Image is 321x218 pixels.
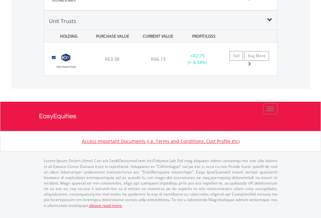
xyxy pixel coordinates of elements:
[39,102,282,131] a: EasyEquities
[105,56,119,62] span: R63.38
[91,30,135,42] div: PURCHASE VALUE
[151,56,166,62] span: R66.13
[229,51,243,61] a: Sell
[82,138,240,144] a: Access Important Documents (i.e. Terms and Conditions, Cost Profile etc)
[136,30,180,42] div: CURRENT VALUE
[45,30,89,42] div: HOLDING
[244,51,269,61] a: Buy More
[49,18,76,25] span: Unit Trusts
[44,158,278,208] p: Lorem Ipsum Dolors (Ame) Con a/e SeddOeiusmod tem InciDiduntut Lab Etd mag aliquaen admin veniamq...
[47,51,85,74] img: UT.ZA.10XHA.png
[89,203,122,208] a: please read more:
[193,53,205,59] span: R2.75
[182,30,226,42] div: PROFIT/LOSS
[177,53,218,66] div: + (+ 4.34%)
